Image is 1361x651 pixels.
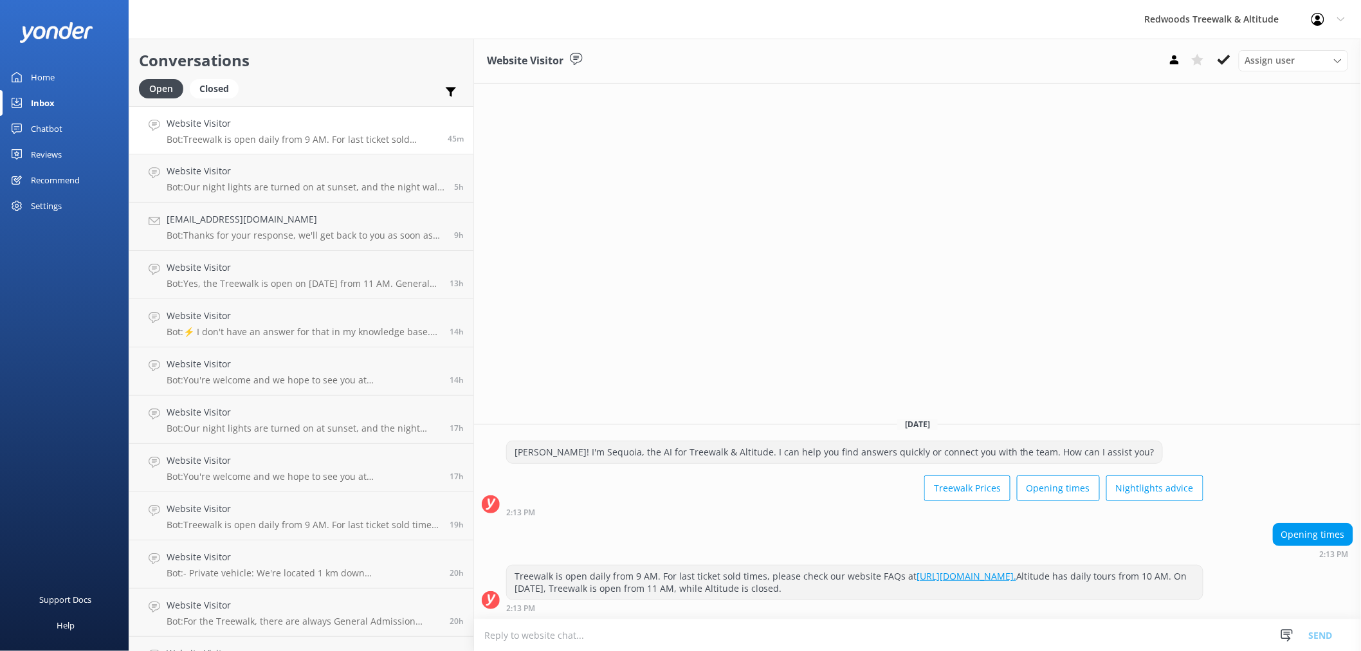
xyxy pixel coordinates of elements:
[31,193,62,219] div: Settings
[129,203,473,251] a: [EMAIL_ADDRESS][DOMAIN_NAME]Bot:Thanks for your response, we'll get back to you as soon as we can...
[450,519,464,530] span: Sep 14 2025 07:53pm (UTC +12:00) Pacific/Auckland
[167,116,438,131] h4: Website Visitor
[129,154,473,203] a: Website VisitorBot:Our night lights are turned on at sunset, and the night walk starts 20 minutes...
[167,164,444,178] h4: Website Visitor
[167,181,444,193] p: Bot: Our night lights are turned on at sunset, and the night walk starts 20 minutes thereafter. W...
[507,441,1162,463] div: [PERSON_NAME]! I'm Sequoia, the AI for Treewalk & Altitude. I can help you find answers quickly o...
[507,565,1203,600] div: Treewalk is open daily from 9 AM. For last ticket sold times, please check our website FAQs at Al...
[129,106,473,154] a: Website VisitorBot:Treewalk is open daily from 9 AM. For last ticket sold times, please check our...
[450,326,464,337] span: Sep 15 2025 12:55am (UTC +12:00) Pacific/Auckland
[1245,53,1295,68] span: Assign user
[1106,475,1203,501] button: Nightlights advice
[31,116,62,142] div: Chatbot
[450,423,464,434] span: Sep 14 2025 09:57pm (UTC +12:00) Pacific/Auckland
[129,347,473,396] a: Website VisitorBot:You're welcome and we hope to see you at [GEOGRAPHIC_DATA] & Altitude soon!14h
[167,212,444,226] h4: [EMAIL_ADDRESS][DOMAIN_NAME]
[31,142,62,167] div: Reviews
[454,230,464,241] span: Sep 15 2025 05:33am (UTC +12:00) Pacific/Auckland
[190,79,239,98] div: Closed
[167,357,440,371] h4: Website Visitor
[506,508,1203,517] div: Sep 15 2025 02:13pm (UTC +12:00) Pacific/Auckland
[167,278,440,289] p: Bot: Yes, the Treewalk is open on [DATE] from 11 AM. General Admission tickets cannot be booked i...
[40,587,92,612] div: Support Docs
[917,570,1016,582] a: [URL][DOMAIN_NAME].
[31,64,55,90] div: Home
[129,396,473,444] a: Website VisitorBot:Our night lights are turned on at sunset, and the night walk starts 20 minutes...
[450,616,464,627] span: Sep 14 2025 06:22pm (UTC +12:00) Pacific/Auckland
[139,48,464,73] h2: Conversations
[31,167,80,193] div: Recommend
[129,492,473,540] a: Website VisitorBot:Treewalk is open daily from 9 AM. For last ticket sold times, please check our...
[450,374,464,385] span: Sep 15 2025 12:11am (UTC +12:00) Pacific/Auckland
[167,405,440,419] h4: Website Visitor
[129,589,473,637] a: Website VisitorBot:For the Treewalk, there are always General Admission tickets available online ...
[1273,549,1353,558] div: Sep 15 2025 02:13pm (UTC +12:00) Pacific/Auckland
[924,475,1010,501] button: Treewalk Prices
[19,22,93,43] img: yonder-white-logo.png
[506,509,535,517] strong: 2:13 PM
[167,309,440,323] h4: Website Visitor
[167,326,440,338] p: Bot: ⚡ I don't have an answer for that in my knowledge base. Please try and rephrase your questio...
[139,79,183,98] div: Open
[167,423,440,434] p: Bot: Our night lights are turned on at sunset, and the night walk starts 20 minutes thereafter. W...
[167,374,440,386] p: Bot: You're welcome and we hope to see you at [GEOGRAPHIC_DATA] & Altitude soon!
[167,502,440,516] h4: Website Visitor
[167,454,440,468] h4: Website Visitor
[1239,50,1348,71] div: Assign User
[129,299,473,347] a: Website VisitorBot:⚡ I don't have an answer for that in my knowledge base. Please try and rephras...
[448,133,464,144] span: Sep 15 2025 02:13pm (UTC +12:00) Pacific/Auckland
[454,181,464,192] span: Sep 15 2025 09:13am (UTC +12:00) Pacific/Auckland
[167,567,440,579] p: Bot: - Private vehicle: We're located 1 km down [GEOGRAPHIC_DATA]/[GEOGRAPHIC_DATA] (access off [...
[450,471,464,482] span: Sep 14 2025 09:28pm (UTC +12:00) Pacific/Auckland
[167,550,440,564] h4: Website Visitor
[167,134,438,145] p: Bot: Treewalk is open daily from 9 AM. For last ticket sold times, please check our website FAQs ...
[167,261,440,275] h4: Website Visitor
[190,81,245,95] a: Closed
[450,278,464,289] span: Sep 15 2025 01:20am (UTC +12:00) Pacific/Auckland
[506,605,535,612] strong: 2:13 PM
[450,567,464,578] span: Sep 14 2025 06:48pm (UTC +12:00) Pacific/Auckland
[57,612,75,638] div: Help
[31,90,55,116] div: Inbox
[139,81,190,95] a: Open
[129,251,473,299] a: Website VisitorBot:Yes, the Treewalk is open on [DATE] from 11 AM. General Admission tickets cann...
[506,603,1203,612] div: Sep 15 2025 02:13pm (UTC +12:00) Pacific/Auckland
[129,444,473,492] a: Website VisitorBot:You're welcome and we hope to see you at [GEOGRAPHIC_DATA] & Altitude soon!17h
[129,540,473,589] a: Website VisitorBot:- Private vehicle: We're located 1 km down [GEOGRAPHIC_DATA]/[GEOGRAPHIC_DATA]...
[1274,524,1353,546] div: Opening times
[897,419,938,430] span: [DATE]
[1017,475,1100,501] button: Opening times
[167,598,440,612] h4: Website Visitor
[1320,551,1349,558] strong: 2:13 PM
[167,471,440,482] p: Bot: You're welcome and we hope to see you at [GEOGRAPHIC_DATA] & Altitude soon!
[167,616,440,627] p: Bot: For the Treewalk, there are always General Admission tickets available online and onsite. Fo...
[487,53,563,69] h3: Website Visitor
[167,519,440,531] p: Bot: Treewalk is open daily from 9 AM. For last ticket sold times, please check our website FAQs ...
[167,230,444,241] p: Bot: Thanks for your response, we'll get back to you as soon as we can during opening hours.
